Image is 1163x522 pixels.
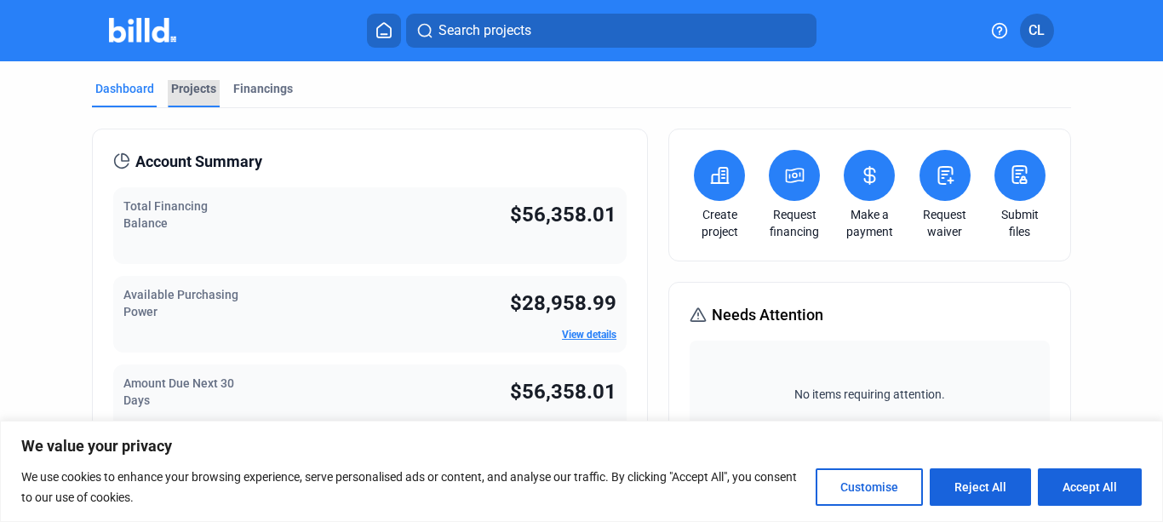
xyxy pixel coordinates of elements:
span: Total Financing Balance [123,199,208,230]
button: Reject All [930,468,1031,506]
span: $56,358.01 [510,203,616,227]
p: We value your privacy [21,436,1142,456]
div: Financings [233,80,293,97]
button: CL [1020,14,1054,48]
a: View details [562,329,616,341]
span: No items requiring attention. [696,386,1043,403]
div: Dashboard [95,80,154,97]
span: Account Summary [135,150,262,174]
span: $28,958.99 [510,291,616,315]
a: Request waiver [915,206,975,240]
span: CL [1028,20,1045,41]
a: Submit files [990,206,1050,240]
button: Customise [816,468,923,506]
a: Create project [690,206,749,240]
span: $56,358.01 [510,380,616,404]
p: We use cookies to enhance your browsing experience, serve personalised ads or content, and analys... [21,467,803,508]
button: Accept All [1038,468,1142,506]
span: Amount Due Next 30 Days [123,376,234,407]
span: Available Purchasing Power [123,288,238,318]
a: Make a payment [839,206,899,240]
div: Projects [171,80,216,97]
button: Search projects [406,14,816,48]
span: Search projects [438,20,531,41]
span: Needs Attention [712,303,823,327]
a: Request financing [765,206,824,240]
img: Billd Company Logo [109,18,176,43]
